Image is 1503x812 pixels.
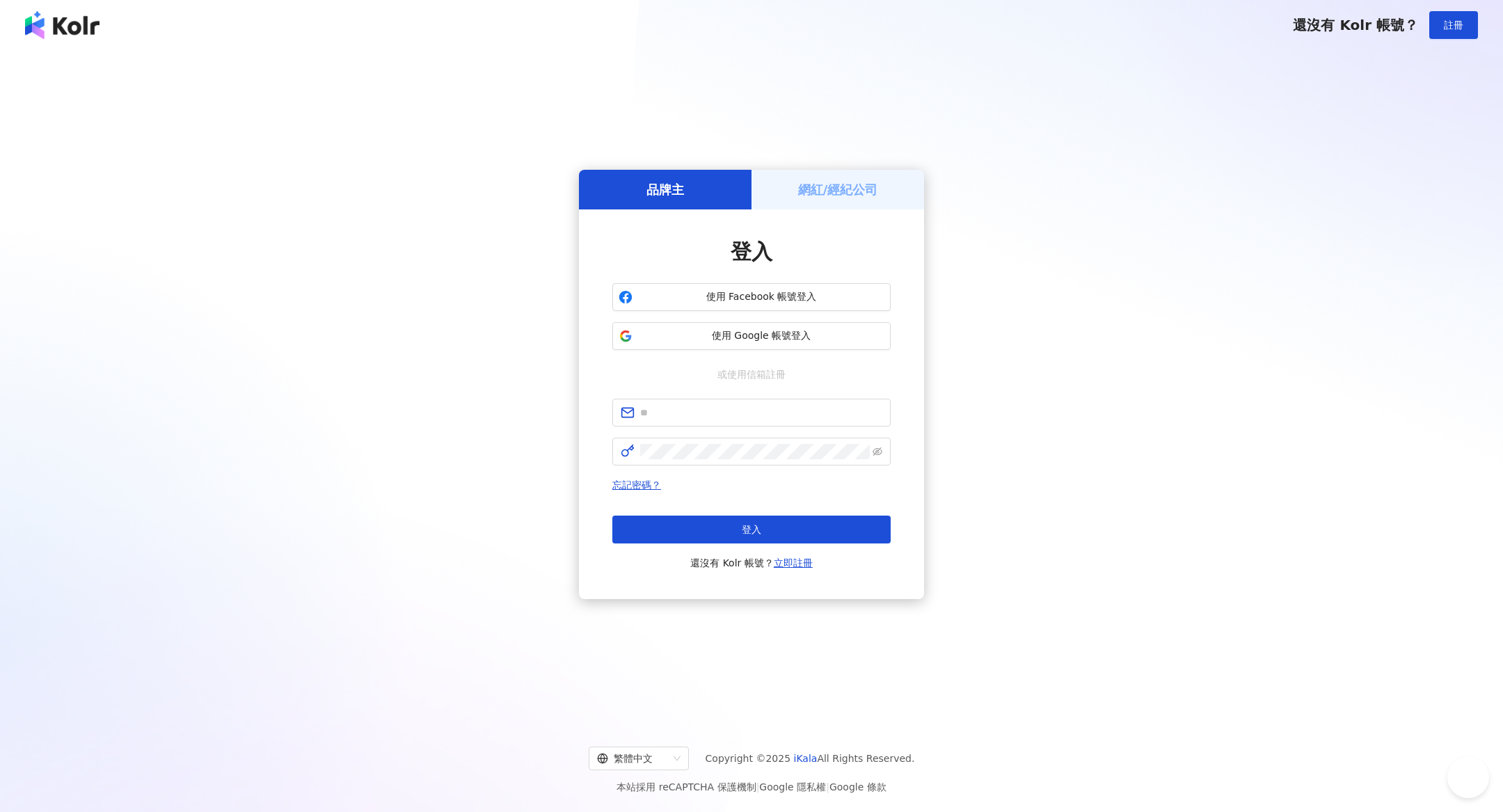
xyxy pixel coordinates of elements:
span: | [826,781,829,793]
a: 立即註冊 [774,557,813,568]
button: 登入 [612,516,891,543]
span: 註冊 [1444,19,1463,31]
div: 繁體中文 [597,747,668,770]
span: | [756,781,760,793]
span: eye-invisible [873,447,882,456]
span: 或使用信箱註冊 [708,367,795,382]
a: Google 條款 [829,781,886,793]
span: 本站採用 reCAPTCHA 保護機制 [617,779,886,795]
span: Copyright © 2025 All Rights Reserved. [706,750,915,767]
button: 使用 Facebook 帳號登入 [612,283,891,311]
h5: 品牌主 [646,181,684,198]
iframe: Help Scout Beacon - Open [1447,756,1489,798]
a: 忘記密碼？ [612,479,661,491]
button: 註冊 [1429,11,1478,39]
span: 使用 Facebook 帳號登入 [638,290,884,304]
span: 登入 [731,239,772,264]
img: logo [25,11,100,39]
a: Google 隱私權 [759,781,826,793]
span: 使用 Google 帳號登入 [638,329,884,343]
h5: 網紅/經紀公司 [798,181,878,198]
span: 還沒有 Kolr 帳號？ [690,555,813,571]
a: iKala [794,753,818,764]
span: 還沒有 Kolr 帳號？ [1293,17,1418,33]
span: 登入 [742,524,761,535]
button: 使用 Google 帳號登入 [612,322,891,350]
